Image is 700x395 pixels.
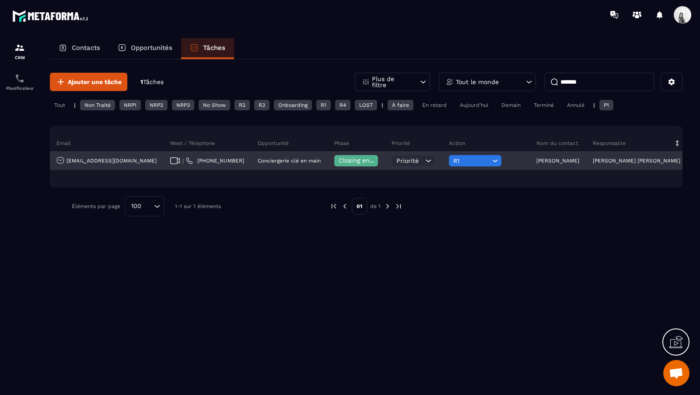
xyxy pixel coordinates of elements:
p: 1-1 sur 1 éléments [175,203,221,209]
span: Tâches [143,78,164,85]
a: Tâches [181,38,234,59]
p: Responsable [593,140,626,147]
p: Nom du contact [536,140,578,147]
p: Opportunités [131,44,172,52]
img: logo [12,8,91,24]
div: No Show [199,100,230,110]
p: Tâches [203,44,225,52]
div: NRP1 [119,100,141,110]
p: | [593,102,595,108]
span: 100 [128,201,144,211]
p: CRM [2,55,37,60]
p: Tout le monde [456,79,499,85]
p: | [381,102,383,108]
div: Non Traité [80,100,115,110]
span: | [182,158,184,164]
div: Terminé [529,100,558,110]
div: R3 [254,100,269,110]
div: À faire [388,100,413,110]
p: [PERSON_NAME] [PERSON_NAME] [593,158,680,164]
div: NRP3 [172,100,194,110]
span: R1 [453,157,490,164]
p: | [74,102,76,108]
div: Ouvrir le chat [663,360,689,386]
img: formation [14,42,25,53]
img: prev [341,202,349,210]
p: Email [56,140,71,147]
a: [PHONE_NUMBER] [186,157,244,164]
p: Conciergerie clé en main [258,158,321,164]
div: Demain [497,100,525,110]
p: Planificateur [2,86,37,91]
div: R1 [316,100,331,110]
div: P1 [599,100,613,110]
p: Meet / Téléphone [170,140,215,147]
input: Search for option [144,201,152,211]
div: Onboarding [274,100,312,110]
p: Plus de filtre [372,76,410,88]
div: Annulé [563,100,589,110]
a: schedulerschedulerPlanificateur [2,67,37,97]
span: Priorité [396,157,419,164]
a: Contacts [50,38,109,59]
p: 1 [140,78,164,86]
button: Ajouter une tâche [50,73,127,91]
img: prev [330,202,338,210]
p: 01 [352,198,367,215]
img: scheduler [14,73,25,84]
img: next [395,202,402,210]
div: R2 [234,100,250,110]
p: [PERSON_NAME] [536,158,579,164]
a: Opportunités [109,38,181,59]
span: Ajouter une tâche [68,78,122,86]
img: next [384,202,392,210]
p: Éléments par page [72,203,120,209]
p: Phase [334,140,349,147]
p: de 1 [370,203,381,210]
div: LOST [355,100,377,110]
p: Opportunité [258,140,289,147]
div: Aujourd'hui [455,100,493,110]
div: R4 [335,100,350,110]
div: Tout [50,100,70,110]
a: formationformationCRM [2,36,37,67]
p: Priorité [392,140,410,147]
div: NRP2 [145,100,168,110]
div: Search for option [125,196,164,216]
p: Contacts [72,44,100,52]
p: Action [449,140,465,147]
span: Closing en cours [339,157,388,164]
div: En retard [418,100,451,110]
